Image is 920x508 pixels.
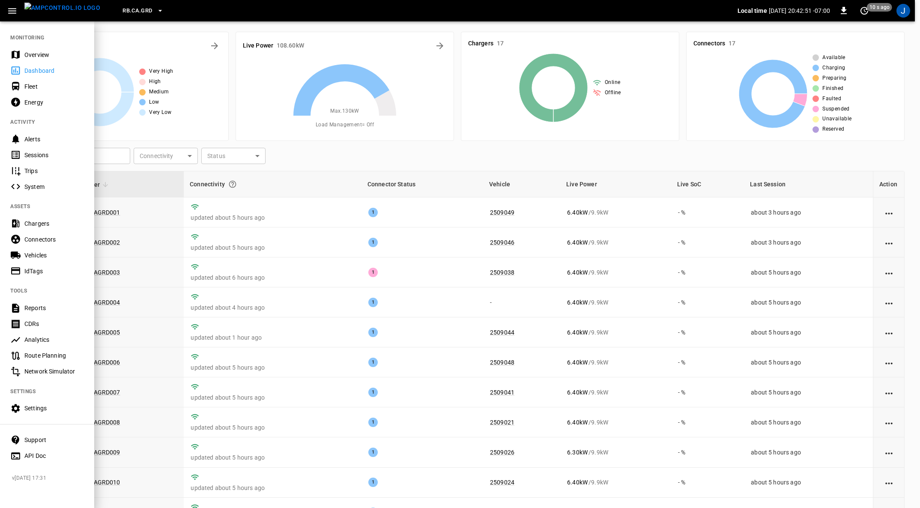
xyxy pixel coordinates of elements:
p: Local time [738,6,767,15]
div: Connectors [24,235,84,244]
div: IdTags [24,267,84,275]
div: Overview [24,51,84,59]
div: Dashboard [24,66,84,75]
div: System [24,182,84,191]
div: Trips [24,167,84,175]
div: Support [24,436,84,444]
div: Vehicles [24,251,84,260]
p: [DATE] 20:42:51 -07:00 [769,6,830,15]
div: Sessions [24,151,84,159]
button: set refresh interval [857,4,871,18]
div: Chargers [24,219,84,228]
div: Settings [24,404,84,412]
img: ampcontrol.io logo [24,3,100,13]
div: Reports [24,304,84,312]
div: Network Simulator [24,367,84,376]
div: Alerts [24,135,84,143]
span: v [DATE] 17:31 [12,474,87,483]
div: Energy [24,98,84,107]
div: Route Planning [24,351,84,360]
div: API Doc [24,451,84,460]
span: RB.CA.GRD [122,6,152,16]
div: CDRs [24,320,84,328]
div: Fleet [24,82,84,91]
div: Analytics [24,335,84,344]
div: profile-icon [896,4,910,18]
span: 10 s ago [867,3,892,12]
